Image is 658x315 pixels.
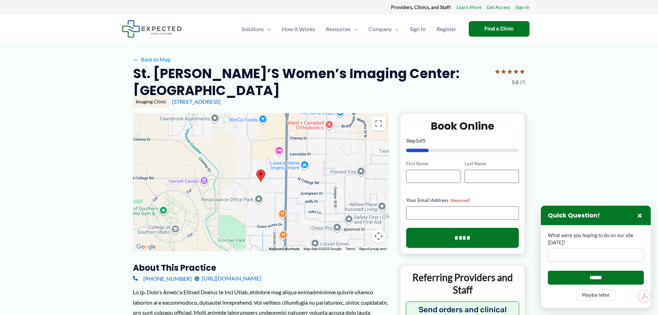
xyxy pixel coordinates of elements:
span: ★ [519,65,525,78]
span: Menu Toggle [392,17,399,41]
span: ★ [507,65,513,78]
img: Expected Healthcare Logo - side, dark font, small [122,20,182,38]
span: 5.0 [512,78,518,87]
a: Report a map error [359,247,387,251]
span: (7) [520,78,525,87]
span: ← [133,56,140,63]
label: What were you hoping to do on our site [DATE]? [548,232,644,246]
a: Learn More [457,3,481,12]
a: Terms (opens in new tab) [345,247,355,251]
img: Google [135,242,158,251]
span: ★ [513,65,519,78]
span: 5 [423,138,426,143]
span: ★ [494,65,500,78]
a: CompanyMenu Toggle [363,17,404,41]
a: Get Access [487,3,510,12]
label: First Name [406,160,460,167]
a: [URL][DOMAIN_NAME] [194,273,261,284]
strong: Providers, Clinics, and Staff: [391,4,451,10]
label: Last Name [465,160,519,167]
a: [STREET_ADDRESS] [172,98,220,105]
h3: About this practice [133,262,389,273]
a: How It Works [276,17,321,41]
a: SolutionsMenu Toggle [236,17,276,41]
span: ★ [500,65,507,78]
p: Step of [406,138,519,143]
span: Register [437,17,456,41]
button: Toggle fullscreen view [372,117,385,130]
a: ResourcesMenu Toggle [321,17,363,41]
span: Map data ©2025 Google [304,247,341,251]
span: Company [369,17,392,41]
span: Resources [326,17,351,41]
span: Sign In [410,17,426,41]
button: Close [636,211,644,220]
span: How It Works [282,17,315,41]
p: Referring Providers and Staff [406,271,519,296]
div: Imaging Clinic [133,96,169,108]
a: Open this area in Google Maps (opens a new window) [135,242,158,251]
a: Sign In [404,17,431,41]
a: ←Back to Map [133,54,171,65]
nav: Primary Site Navigation [236,17,462,41]
h2: Book Online [406,119,519,133]
h2: St. [PERSON_NAME]’s Women’s Imaging Center: [GEOGRAPHIC_DATA] [133,65,489,99]
h3: Quick Question! [548,212,600,220]
button: Map camera controls [372,229,385,243]
span: Menu Toggle [264,17,271,41]
button: Maybe later [576,290,616,301]
button: Keyboard shortcuts [269,247,299,251]
label: Your Email Address [406,197,519,204]
a: Sign In [515,3,530,12]
span: Menu Toggle [351,17,357,41]
a: Find a Clinic [469,21,530,37]
a: [PHONE_NUMBER] [133,273,192,284]
span: (Required) [450,198,470,203]
span: Solutions [241,17,264,41]
span: 1 [416,138,418,143]
a: Register [431,17,462,41]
